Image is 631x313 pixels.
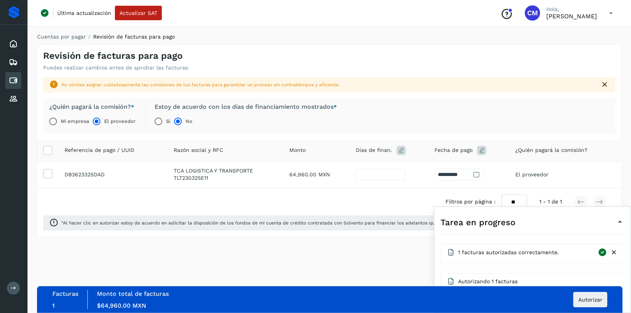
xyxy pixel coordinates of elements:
span: 94376FD7-5F6E-4ABC-B2C0-DB3623325DAD [65,171,105,177]
span: El proveedor [515,171,549,177]
label: ¿Quién pagará la comisión? [49,103,136,111]
p: Puedes realizar cambios antes de aprobar las facturas. [43,65,189,71]
span: $64,960.00 MXN [97,302,146,309]
label: No [186,114,192,129]
span: Días de finan. [356,146,392,154]
span: Referencia de pago / UUID [65,146,134,154]
span: Actualizar SAT [119,10,157,16]
label: Monto total de facturas [97,290,169,297]
nav: breadcrumb [37,33,622,41]
label: Mi empresa [61,114,89,129]
span: Razón social y RFC [174,146,223,154]
span: Autorizar [578,297,602,302]
label: Facturas [52,290,78,297]
a: Cuentas por pagar [37,34,86,40]
span: Autorizando 1 facturas [458,278,518,286]
span: 1 - 1 de 1 [539,198,562,206]
div: Embarques [5,54,21,71]
div: No olvides asignar cuidadosamente las comisiones de tus facturas para garantizar un proceso sin c... [61,81,594,88]
button: Actualizar SAT [115,6,162,20]
label: El proveedor [104,114,136,129]
p: Cynthia Mendoza [546,13,597,20]
span: TLT230325E11 [174,175,208,181]
span: Fecha de pago [434,146,473,154]
span: 1 [52,302,55,309]
div: Inicio [5,35,21,52]
span: Filtros por página : [445,198,495,206]
div: Tarea en progreso [441,213,625,231]
span: "Al hacer clic en autorizar estoy de acuerdo en solicitar la disposición de los fondos de mi cuen... [61,219,609,226]
span: ¿Quién pagará la comisión? [515,146,587,154]
p: Hola, [546,6,597,13]
button: Autorizar [573,292,607,307]
div: Proveedores [5,90,21,107]
h4: Revisión de facturas para pago [43,50,182,61]
label: Estoy de acuerdo con los días de financiamiento mostrados [155,103,337,111]
td: 64,960.00 MXN [283,161,350,188]
p: TCA LOGISTICA Y TRANSPORTE [174,168,277,174]
span: 1 facturas autorizadas correctamente. [458,248,559,257]
p: Última actualización [57,10,111,16]
label: Sí [166,114,170,129]
span: Tarea en progreso [441,216,515,229]
span: Revisión de facturas para pago [93,34,175,40]
span: Monto [289,146,306,154]
div: Cuentas por pagar [5,72,21,89]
